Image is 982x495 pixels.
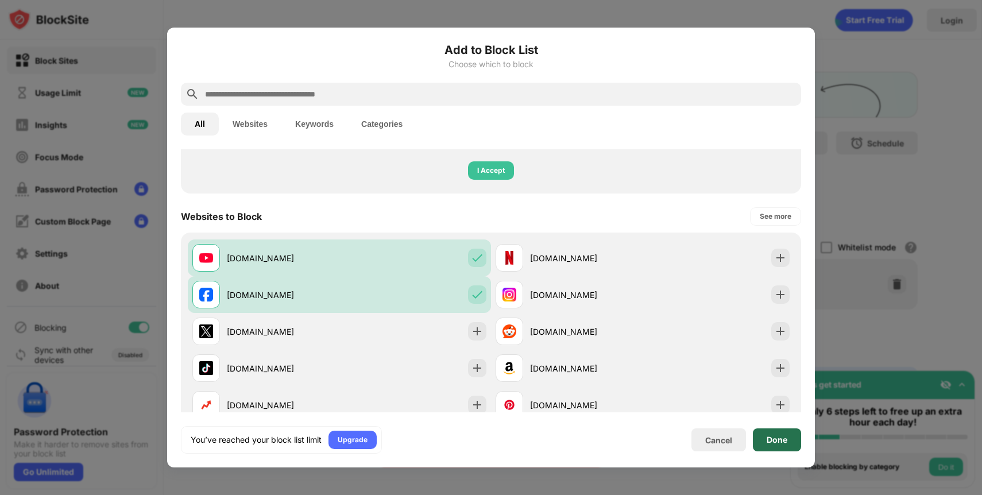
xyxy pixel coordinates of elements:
div: [DOMAIN_NAME] [227,252,339,264]
button: Keywords [281,113,347,136]
div: [DOMAIN_NAME] [530,326,643,338]
img: favicons [502,324,516,338]
img: favicons [199,324,213,338]
div: [DOMAIN_NAME] [227,289,339,301]
button: All [181,113,219,136]
img: favicons [199,361,213,375]
img: search.svg [185,87,199,101]
div: [DOMAIN_NAME] [227,399,339,411]
div: [DOMAIN_NAME] [530,399,643,411]
img: favicons [199,398,213,412]
img: favicons [502,398,516,412]
div: Done [767,435,787,444]
div: [DOMAIN_NAME] [530,362,643,374]
div: [DOMAIN_NAME] [530,289,643,301]
button: Categories [347,113,416,136]
div: Upgrade [338,434,368,446]
div: You’ve reached your block list limit [191,434,322,446]
div: I Accept [477,165,505,176]
img: favicons [502,251,516,265]
div: Choose which to block [181,60,801,69]
h6: Add to Block List [181,41,801,59]
div: See more [760,211,791,222]
img: favicons [502,361,516,375]
img: favicons [199,251,213,265]
div: Websites to Block [181,211,262,222]
div: Cancel [705,435,732,445]
div: [DOMAIN_NAME] [530,252,643,264]
div: [DOMAIN_NAME] [227,326,339,338]
img: favicons [199,288,213,301]
button: Websites [219,113,281,136]
img: favicons [502,288,516,301]
div: [DOMAIN_NAME] [227,362,339,374]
